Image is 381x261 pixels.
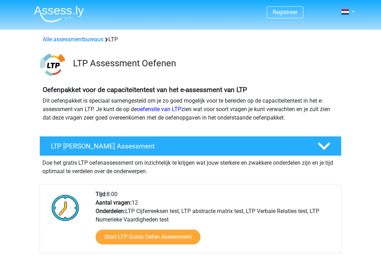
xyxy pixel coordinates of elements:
a: Alle assessmentbureaus [43,36,103,43]
div: LTP [40,35,341,44]
h4: LTP [PERSON_NAME] Assessment [51,142,306,150]
img: Assessly [34,6,84,22]
b: Onderdelen: [96,208,125,214]
p: Dit oefenpakket is speciaal samengesteld om je zo goed mogelijk voor te bereiden op de capaciteit... [43,97,338,122]
b: Oefenpakket voor de capaciteitentest van het e-assessment van LTP [43,86,247,94]
a: Start LTP Gratis Oefen Assessment [96,230,200,244]
img: ltp.png [40,52,65,77]
a: Registreer [273,9,297,16]
h3: LTP Assessment Oefenen [73,58,336,69]
a: LTP [PERSON_NAME] Assessment [37,136,344,156]
div: Doe het gratis LTP oefenassessment om inzichtelijk te krijgen wat jouw sterkere en zwakkere onder... [40,156,341,176]
div: 8:00 12 LTP Cijferreeksen test, LTP abstracte matrix test, LTP Verbale Relaties test, LTP Numerie... [90,190,341,253]
b: Tijd: [96,191,107,198]
img: Klok [48,190,83,225]
a: oefensite van LTP [137,106,181,113]
b: Aantal vragen: [96,199,132,206]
